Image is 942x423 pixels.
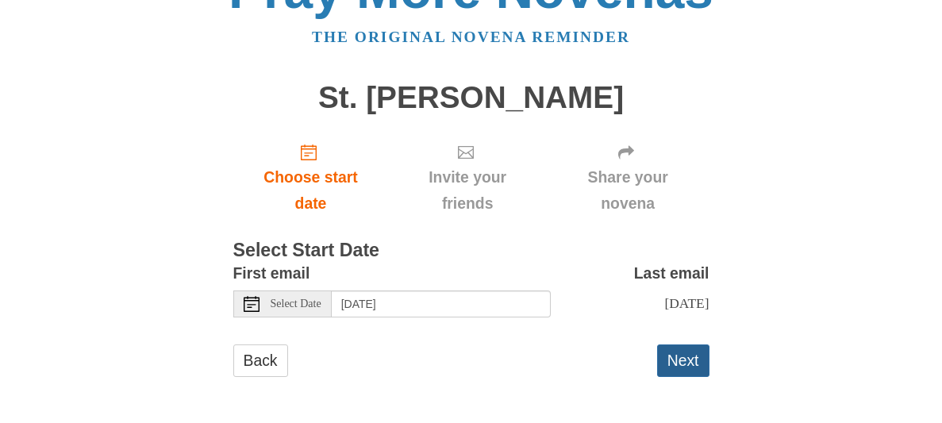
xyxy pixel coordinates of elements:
span: Choose start date [249,164,373,217]
h3: Select Start Date [233,240,709,261]
span: Share your novena [563,164,694,217]
div: Click "Next" to confirm your start date first. [388,130,546,225]
span: Select Date [271,298,321,310]
label: Last email [634,260,709,286]
a: Back [233,344,288,377]
h1: St. [PERSON_NAME] [233,81,709,115]
div: Click "Next" to confirm your start date first. [547,130,709,225]
label: First email [233,260,310,286]
span: [DATE] [664,295,709,311]
span: Invite your friends [404,164,530,217]
a: Choose start date [233,130,389,225]
input: Use the arrow keys to pick a date [332,290,551,317]
button: Next [657,344,709,377]
a: The original novena reminder [312,29,630,45]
